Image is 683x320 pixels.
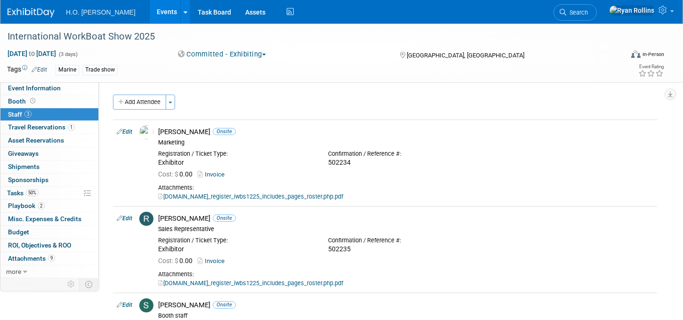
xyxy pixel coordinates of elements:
span: Onsite [213,301,236,308]
span: Travel Reservations [8,123,75,131]
span: Staff [8,111,32,118]
div: [PERSON_NAME] [158,128,653,136]
a: Sponsorships [0,174,98,186]
span: Cost: $ [158,170,179,178]
a: Travel Reservations1 [0,121,98,134]
span: Playbook [8,202,45,209]
span: 50% [26,189,39,196]
span: 3 [24,111,32,118]
button: Committed - Exhibiting [175,49,270,59]
span: to [27,50,36,57]
div: Registration / Ticket Type: [158,150,314,158]
span: [DATE] [DATE] [7,49,56,58]
img: Ryan Rollins [609,5,655,16]
a: Edit [32,66,47,73]
button: Add Attendee [113,95,166,110]
div: Sales Representative [158,225,653,233]
img: Format-Inperson.png [631,50,641,58]
a: Booth [0,95,98,108]
div: Marketing [158,139,653,146]
div: 502234 [328,159,484,167]
a: Event Information [0,82,98,95]
span: Event Information [8,84,61,92]
span: 0.00 [158,170,196,178]
a: Shipments [0,160,98,173]
span: Cost: $ [158,257,179,264]
span: more [6,268,21,275]
div: Confirmation / Reference #: [328,237,484,244]
a: Giveaways [0,147,98,160]
div: Trade show [82,65,118,75]
span: 2 [38,202,45,209]
div: Marine [56,65,79,75]
a: Invoice [198,257,228,264]
img: R.jpg [139,212,153,226]
div: Event Rating [638,64,664,69]
a: Staff3 [0,108,98,121]
a: Misc. Expenses & Credits [0,213,98,225]
a: Search [554,4,597,21]
span: Sponsorships [8,176,48,184]
a: Edit [117,128,132,135]
span: 1 [68,124,75,131]
span: H.O. [PERSON_NAME] [66,8,136,16]
span: Onsite [213,215,236,222]
span: Shipments [8,163,40,170]
a: Playbook2 [0,200,98,212]
a: Attachments9 [0,252,98,265]
span: Search [566,9,588,16]
span: (3 days) [58,51,78,57]
span: ROI, Objectives & ROO [8,241,71,249]
a: more [0,265,98,278]
a: ROI, Objectives & ROO [0,239,98,252]
a: Budget [0,226,98,239]
span: Asset Reservations [8,136,64,144]
td: Tags [7,64,47,75]
span: Misc. Expenses & Credits [8,215,81,223]
a: Edit [117,302,132,308]
a: Edit [117,215,132,222]
div: Event Format [566,49,664,63]
a: [DOMAIN_NAME]_register_iwbs1225_includes_pages_roster.php.pdf [158,280,343,287]
span: Budget [8,228,29,236]
a: [DOMAIN_NAME]_register_iwbs1225_includes_pages_roster.php.pdf [158,193,343,200]
span: 9 [48,255,55,262]
span: Booth [8,97,37,105]
img: ExhibitDay [8,8,55,17]
span: Booth not reserved yet [28,97,37,104]
div: International WorkBoat Show 2025 [4,28,608,45]
img: S.jpg [139,298,153,312]
td: Personalize Event Tab Strip [63,278,80,290]
div: Attachments: [158,184,653,192]
div: [PERSON_NAME] [158,301,653,310]
div: [PERSON_NAME] [158,214,653,223]
a: Tasks50% [0,187,98,200]
div: Registration / Ticket Type: [158,237,314,244]
span: Onsite [213,128,236,135]
div: Attachments: [158,271,653,278]
span: Attachments [8,255,55,262]
div: Exhibitor [158,245,314,254]
div: Booth staff [158,312,653,320]
a: Invoice [198,171,228,178]
div: In-Person [642,51,664,58]
a: Asset Reservations [0,134,98,147]
span: Tasks [7,189,39,197]
div: 502235 [328,245,484,254]
span: [GEOGRAPHIC_DATA], [GEOGRAPHIC_DATA] [407,52,524,59]
span: Giveaways [8,150,39,157]
span: 0.00 [158,257,196,264]
div: Exhibitor [158,159,314,167]
td: Toggle Event Tabs [80,278,99,290]
div: Confirmation / Reference #: [328,150,484,158]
